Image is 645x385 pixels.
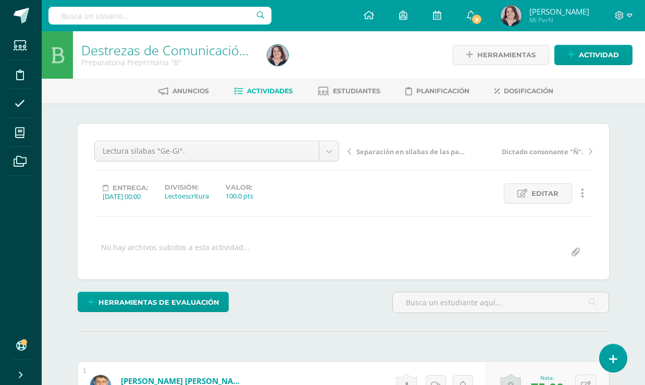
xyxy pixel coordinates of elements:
[113,184,148,192] span: Entrega:
[333,87,380,95] span: Estudiantes
[101,242,250,263] div: No hay archivos subidos a esta actividad...
[226,183,253,191] label: Valor:
[348,146,470,156] a: Separación en sílabas de las palabras.
[529,6,589,17] span: [PERSON_NAME]
[453,45,549,65] a: Herramientas
[226,191,253,201] div: 100.0 pts
[81,57,255,67] div: Preparatoria Preprimaria 'B'
[81,43,255,57] h1: Destrezas de Comunicación y Lenguaje
[494,83,553,100] a: Dosificación
[501,5,522,26] img: 96fc7b7ea18e702e1b56e557d9c3ccc2.png
[158,83,209,100] a: Anuncios
[405,83,469,100] a: Planificación
[78,292,229,312] a: Herramientas de evaluación
[531,374,564,381] div: Nota:
[103,192,148,201] div: [DATE] 00:00
[247,87,293,95] span: Actividades
[504,87,553,95] span: Dosificación
[579,45,619,65] span: Actividad
[267,45,288,66] img: 96fc7b7ea18e702e1b56e557d9c3ccc2.png
[531,184,559,203] span: Editar
[48,7,271,24] input: Busca un usuario...
[234,83,293,100] a: Actividades
[98,293,219,312] span: Herramientas de evaluación
[554,45,632,65] a: Actividad
[95,141,339,161] a: Lectura sílabas "Ge-Gi".
[393,292,609,313] input: Busca un estudiante aquí...
[416,87,469,95] span: Planificación
[356,147,467,156] span: Separación en sílabas de las palabras.
[172,87,209,95] span: Anuncios
[477,45,536,65] span: Herramientas
[471,14,482,25] span: 9
[165,183,209,191] label: División:
[529,16,589,24] span: Mi Perfil
[318,83,380,100] a: Estudiantes
[470,146,592,156] a: Dictado consonante "Ñ".
[81,41,314,59] a: Destrezas de Comunicación y Lenguaje
[103,141,311,161] span: Lectura sílabas "Ge-Gi".
[165,191,209,201] div: Lectoescritura
[502,147,584,156] span: Dictado consonante "Ñ".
